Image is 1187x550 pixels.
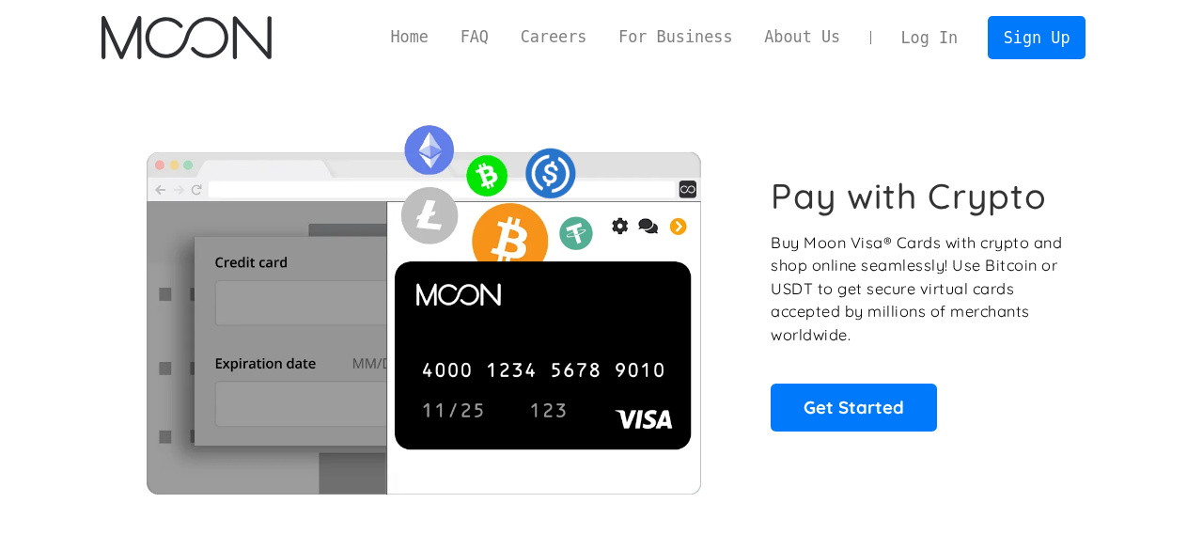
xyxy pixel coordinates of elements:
a: Get Started [771,384,937,431]
a: For Business [602,25,748,49]
a: Home [375,25,445,49]
a: home [102,16,272,59]
a: About Us [748,25,856,49]
img: Moon Cards let you spend your crypto anywhere Visa is accepted. [102,112,745,494]
a: FAQ [445,25,505,49]
a: Log In [885,17,974,58]
p: Buy Moon Visa® Cards with crypto and shop online seamlessly! Use Bitcoin or USDT to get secure vi... [771,231,1065,347]
h1: Pay with Crypto [771,175,1047,217]
a: Careers [505,25,602,49]
a: Sign Up [988,16,1085,58]
img: Moon Logo [102,16,272,59]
